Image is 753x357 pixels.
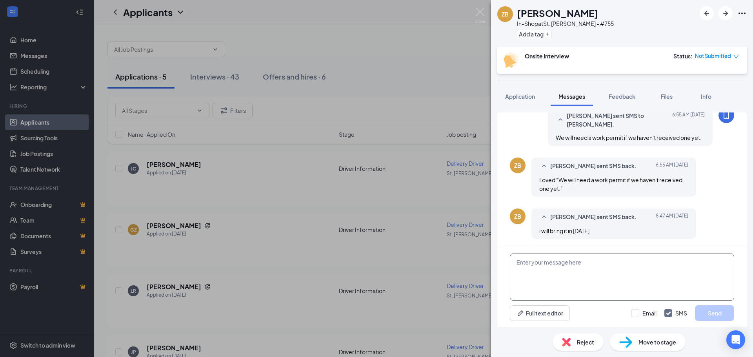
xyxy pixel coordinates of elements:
[702,9,711,18] svg: ArrowLeftNew
[733,54,739,60] span: down
[673,52,693,60] div: Status :
[567,111,669,129] span: [PERSON_NAME] sent SMS to [PERSON_NAME].
[737,9,747,18] svg: Ellipses
[539,227,589,234] span: i will bring it in [DATE]
[638,338,676,346] span: Move to stage
[661,93,673,100] span: Files
[517,20,614,27] div: In-Shop at St. [PERSON_NAME] - #755
[721,9,730,18] svg: ArrowRight
[517,30,552,38] button: PlusAdd a tag
[539,176,682,192] span: Loved “We will need a work permit if we haven't received one yet.”
[656,212,688,222] span: [DATE] 8:47 AM
[700,6,714,20] button: ArrowLeftNew
[609,93,635,100] span: Feedback
[550,161,637,171] span: [PERSON_NAME] sent SMS back.
[539,212,549,222] svg: SmallChevronUp
[726,330,745,349] div: Open Intercom Messenger
[517,309,524,317] svg: Pen
[539,161,549,171] svg: SmallChevronUp
[517,6,598,20] h1: [PERSON_NAME]
[577,338,594,346] span: Reject
[656,161,688,171] span: [DATE] 6:55 AM
[558,93,585,100] span: Messages
[718,6,733,20] button: ArrowRight
[701,93,711,100] span: Info
[695,305,734,321] button: Send
[722,111,731,120] svg: MobileSms
[502,10,509,18] div: ZB
[525,53,569,60] b: Onsite Interview
[505,93,535,100] span: Application
[695,52,731,60] span: Not Submitted
[514,161,521,169] div: ZB
[556,115,565,125] svg: SmallChevronUp
[545,32,550,36] svg: Plus
[550,212,637,222] span: [PERSON_NAME] sent SMS back.
[556,134,702,141] span: We will need a work permit if we haven't received one yet.
[510,305,570,321] button: Full text editorPen
[672,111,705,129] span: [DATE] 6:55 AM
[514,212,521,220] div: ZB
